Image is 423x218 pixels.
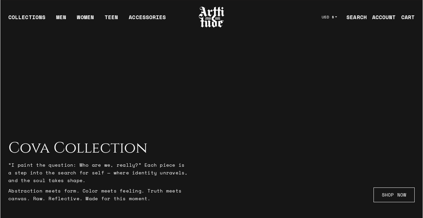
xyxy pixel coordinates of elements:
button: USD $ [318,10,341,24]
div: ACCESSORIES [129,13,166,26]
span: USD $ [322,14,334,20]
a: ACCOUNT [367,10,396,24]
div: COLLECTIONS [8,13,45,26]
img: Arttitude [198,6,225,29]
a: WOMEN [77,13,94,26]
div: CART [401,13,415,21]
a: TEEN [105,13,118,26]
h2: Cova Collection [8,140,189,157]
a: MEN [56,13,66,26]
p: Abstraction meets form. Color meets feeling. Truth meets canvas. Raw. Reflective. Made for this m... [8,187,189,202]
ul: Main navigation [3,13,171,26]
p: “I paint the question: Who are we, really?” Each piece is a step into the search for self — where... [8,161,189,184]
a: Open cart [396,10,415,24]
a: SHOP NOW [374,187,415,202]
a: SEARCH [341,10,367,24]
